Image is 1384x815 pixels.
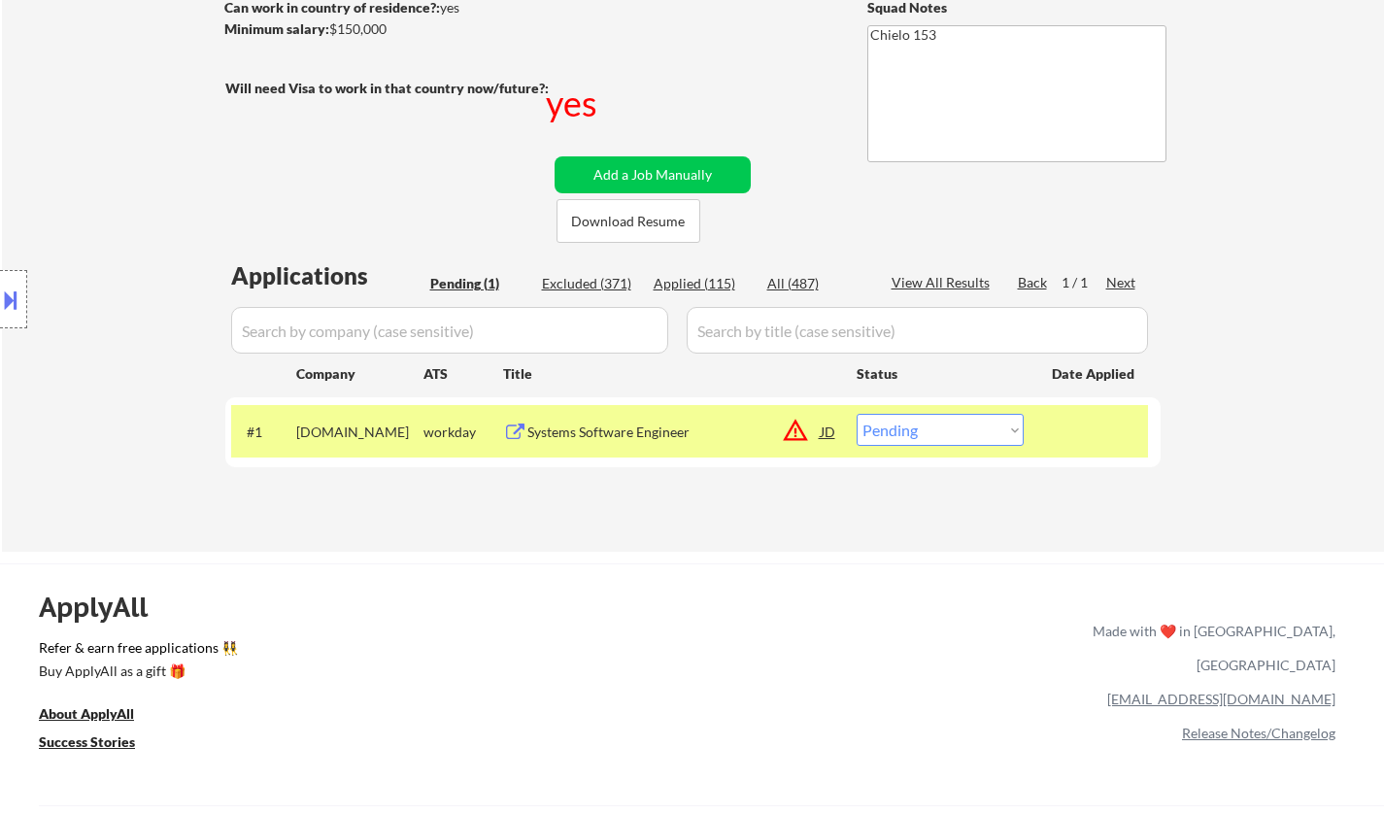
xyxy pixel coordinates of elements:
[231,307,668,354] input: Search by company (case sensitive)
[1062,273,1106,292] div: 1 / 1
[39,704,161,729] a: About ApplyAll
[1018,273,1049,292] div: Back
[857,356,1024,391] div: Status
[296,423,423,442] div: [DOMAIN_NAME]
[819,414,838,449] div: JD
[39,591,170,624] div: ApplyAll
[503,364,838,384] div: Title
[224,20,329,37] strong: Minimum salary:
[546,79,601,127] div: yes
[296,364,423,384] div: Company
[39,662,233,686] a: Buy ApplyAll as a gift 🎁
[1106,273,1137,292] div: Next
[39,641,687,662] a: Refer & earn free applications 👯‍♀️
[39,664,233,678] div: Buy ApplyAll as a gift 🎁
[767,274,864,293] div: All (487)
[557,199,700,243] button: Download Resume
[782,417,809,444] button: warning_amber
[892,273,996,292] div: View All Results
[1107,691,1335,707] a: [EMAIL_ADDRESS][DOMAIN_NAME]
[527,423,821,442] div: Systems Software Engineer
[224,19,548,39] div: $150,000
[542,274,639,293] div: Excluded (371)
[1052,364,1137,384] div: Date Applied
[430,274,527,293] div: Pending (1)
[423,364,503,384] div: ATS
[225,80,549,96] strong: Will need Visa to work in that country now/future?:
[687,307,1148,354] input: Search by title (case sensitive)
[654,274,751,293] div: Applied (115)
[39,733,135,750] u: Success Stories
[1182,725,1335,741] a: Release Notes/Changelog
[39,732,161,757] a: Success Stories
[1085,614,1335,682] div: Made with ❤️ in [GEOGRAPHIC_DATA], [GEOGRAPHIC_DATA]
[555,156,751,193] button: Add a Job Manually
[423,423,503,442] div: workday
[39,705,134,722] u: About ApplyAll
